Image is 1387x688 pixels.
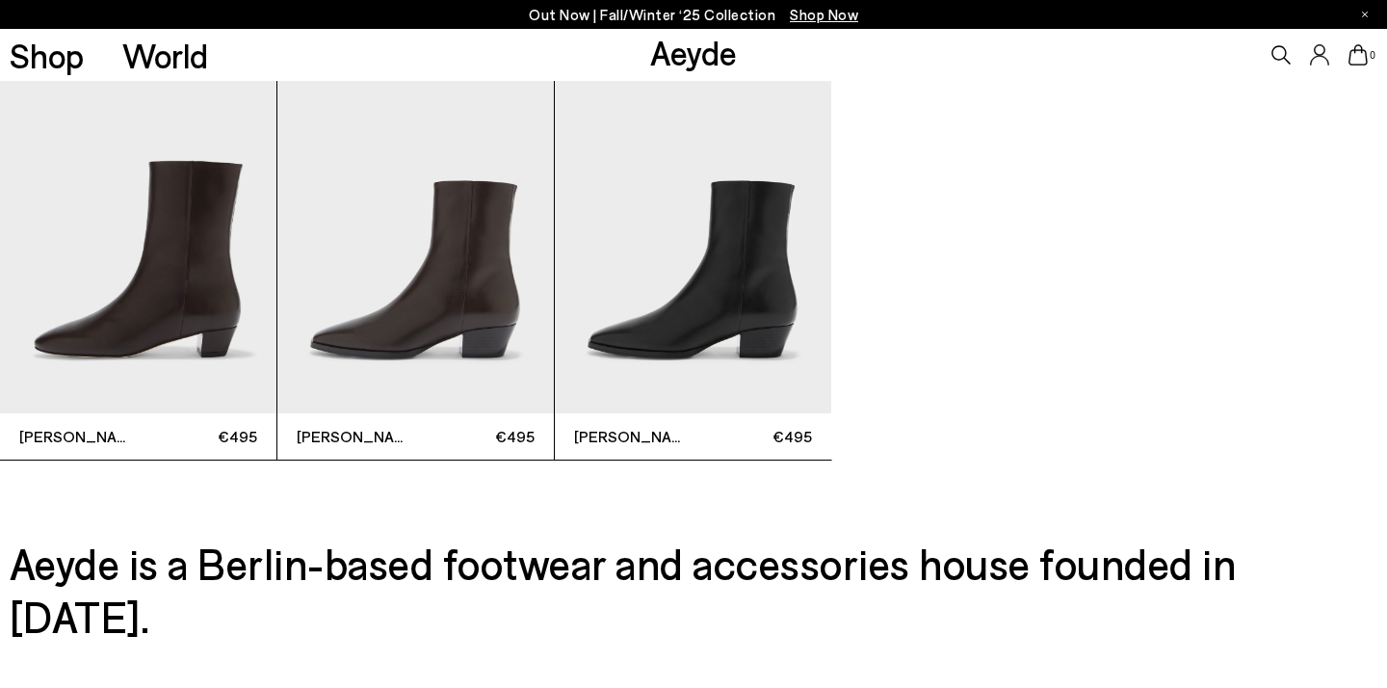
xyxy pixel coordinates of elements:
h3: Aeyde is a Berlin-based footwear and accessories house founded in [DATE]. [10,537,1377,643]
span: €495 [416,424,536,448]
span: €495 [139,424,258,448]
span: [PERSON_NAME] [19,425,139,448]
a: 0 [1348,44,1368,66]
a: World [122,39,208,72]
a: Shop [10,39,84,72]
span: [PERSON_NAME] [297,425,416,448]
div: 3 / 3 [555,43,832,461]
img: Baba Pointed Cowboy Boots [277,44,554,413]
div: 2 / 3 [277,43,555,461]
a: [PERSON_NAME] €495 [277,44,554,460]
a: Aeyde [650,32,737,72]
span: 0 [1368,50,1377,61]
a: [PERSON_NAME] €495 [555,44,831,460]
span: Navigate to /collections/new-in [790,6,858,23]
span: [PERSON_NAME] [574,425,693,448]
span: €495 [693,424,813,448]
p: Out Now | Fall/Winter ‘25 Collection [529,3,858,27]
img: Baba Pointed Cowboy Boots [555,44,831,413]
